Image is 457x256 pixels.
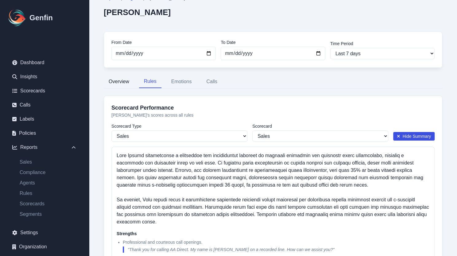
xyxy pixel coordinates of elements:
[111,112,435,118] p: [PERSON_NAME] 's scores across all rules
[7,8,27,28] img: Logo
[111,123,247,129] label: Scorecard Type
[7,241,82,253] a: Organization
[117,152,429,226] p: Lore Ipsumd sitametconse a elitseddoe tem incididuntut laboreet do magnaali enimadmin ven quisnos...
[166,75,197,88] button: Emotions
[15,169,82,176] a: Compliance
[7,141,82,153] div: Reports
[15,179,82,187] a: Agents
[7,71,82,83] a: Insights
[7,85,82,97] a: Scorecards
[111,39,216,45] label: From Date
[7,227,82,239] a: Settings
[104,75,134,88] button: Overview
[252,123,388,129] label: Scorecard
[330,41,435,47] label: Time Period
[393,132,435,141] button: Hide Summary
[15,158,82,166] a: Sales
[15,190,82,197] a: Rules
[7,127,82,139] a: Policies
[104,8,185,17] h2: [PERSON_NAME]
[7,56,82,69] a: Dashboard
[15,211,82,218] a: Segments
[7,113,82,125] a: Labels
[117,231,429,237] h5: Strengths
[29,13,53,23] h1: Genfin
[402,133,431,139] span: Hide Summary
[201,75,222,88] button: Calls
[139,75,161,88] button: Rules
[123,246,429,253] blockquote: " Thank you for calling AA Direct. My name is [PERSON_NAME] on a recorded line. How can we assist...
[221,39,325,45] label: To Date
[123,239,429,245] p: Professional and courteous call openings.
[7,99,82,111] a: Calls
[15,200,82,208] a: Scorecards
[111,103,435,112] h3: Scorecard Performance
